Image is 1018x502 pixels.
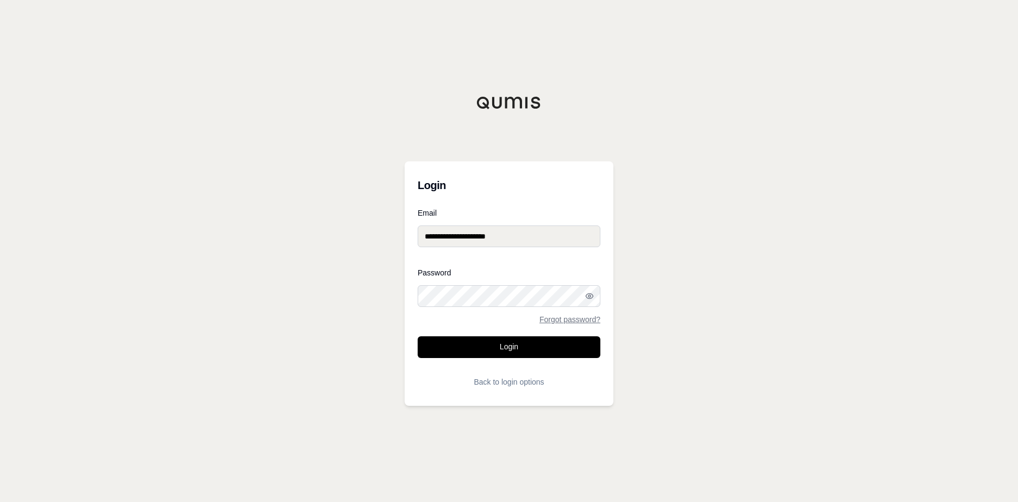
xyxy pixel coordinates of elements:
button: Login [418,336,600,358]
label: Password [418,269,600,277]
img: Qumis [476,96,542,109]
a: Forgot password? [539,316,600,323]
label: Email [418,209,600,217]
button: Back to login options [418,371,600,393]
h3: Login [418,174,600,196]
